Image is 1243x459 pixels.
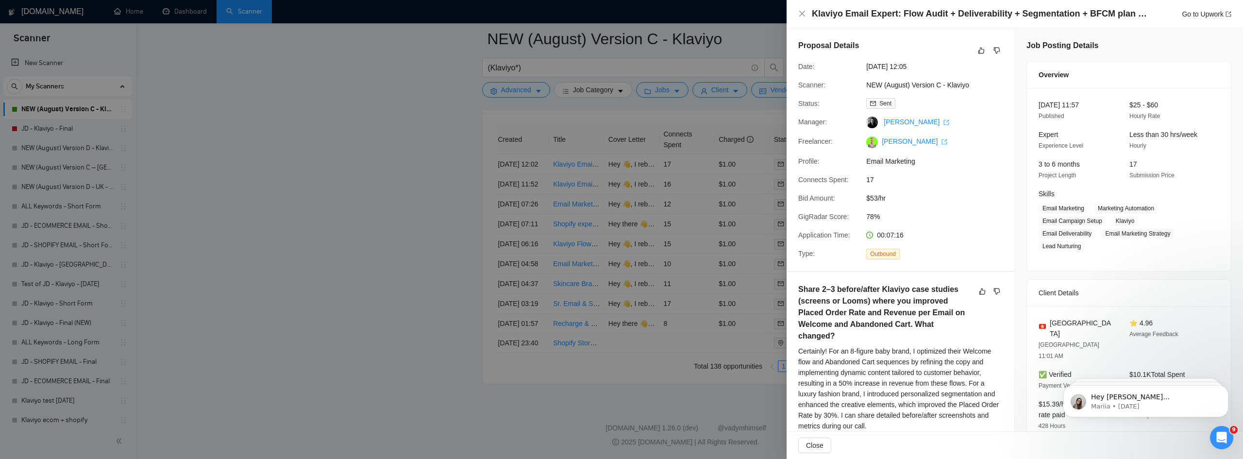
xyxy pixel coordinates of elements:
[866,249,900,259] span: Outbound
[798,284,972,342] h5: Share 2–3 before/after Klaviyo case studies (screens or Looms) where you improved Placed Order Ra...
[866,211,1012,222] span: 78%
[798,157,820,165] span: Profile:
[1129,131,1197,138] span: Less than 30 hrs/week
[1039,423,1065,429] span: 428 Hours
[1129,113,1160,119] span: Hourly Rate
[1039,101,1079,109] span: [DATE] 11:57
[879,100,891,107] span: Sent
[798,250,815,257] span: Type:
[798,137,833,145] span: Freelancer:
[798,213,849,221] span: GigRadar Score:
[1039,241,1085,252] span: Lead Nurturing
[798,63,814,70] span: Date:
[1039,280,1219,306] div: Client Details
[806,440,823,451] span: Close
[1101,228,1174,239] span: Email Marketing Strategy
[1129,101,1158,109] span: $25 - $60
[1039,203,1088,214] span: Email Marketing
[866,61,1012,72] span: [DATE] 12:05
[1112,216,1139,226] span: Klaviyo
[991,45,1003,56] button: dislike
[975,45,987,56] button: like
[1026,40,1098,51] h5: Job Posting Details
[978,47,985,54] span: like
[1039,113,1064,119] span: Published
[866,136,878,148] img: c1fbSLkugogeBn3vZgKrbntBf3gX2JWBsVMD-R7manvN98OJKTINWEQPOMEx4Z37BR
[798,346,1003,431] div: Certainly! For an 8-figure baby brand, I optimized their Welcome flow and Abandoned Cart sequence...
[798,10,806,18] button: Close
[976,286,988,297] button: like
[870,101,876,106] span: mail
[882,137,947,145] a: [PERSON_NAME] export
[884,118,949,126] a: [PERSON_NAME] export
[1230,426,1238,434] span: 9
[1049,365,1243,433] iframe: Intercom notifications message
[941,139,947,145] span: export
[798,176,849,184] span: Connects Spent:
[798,10,806,17] span: close
[798,118,827,126] span: Manager:
[1129,172,1175,179] span: Submission Price
[1039,341,1099,359] span: [GEOGRAPHIC_DATA] 11:01 AM
[1039,228,1095,239] span: Email Deliverability
[1226,11,1231,17] span: export
[1039,382,1092,389] span: Payment Verification
[1039,131,1058,138] span: Expert
[943,119,949,125] span: export
[866,193,1012,204] span: $53/hr
[1050,318,1114,339] span: [GEOGRAPHIC_DATA]
[866,80,1012,90] span: NEW (August) Version C - Klaviyo
[1039,371,1072,378] span: ✅ Verified
[1210,426,1233,449] iframe: Intercom live chat
[798,40,859,51] h5: Proposal Details
[1182,10,1231,18] a: Go to Upworkexport
[1039,190,1055,198] span: Skills
[1039,142,1083,149] span: Experience Level
[1129,319,1153,327] span: ⭐ 4.96
[798,81,825,89] span: Scanner:
[993,47,1000,54] span: dislike
[1129,142,1146,149] span: Hourly
[1039,160,1080,168] span: 3 to 6 months
[979,288,986,295] span: like
[1039,216,1106,226] span: Email Campaign Setup
[1039,400,1101,419] span: $15.39/hr avg hourly rate paid
[866,174,1012,185] span: 17
[1039,69,1069,80] span: Overview
[1094,203,1158,214] span: Marketing Automation
[991,286,1003,297] button: dislike
[1129,331,1178,338] span: Average Feedback
[798,100,820,107] span: Status:
[866,232,873,238] span: clock-circle
[798,231,850,239] span: Application Time:
[798,194,835,202] span: Bid Amount:
[993,288,1000,295] span: dislike
[1039,323,1046,330] img: 🇭🇰
[866,156,1012,167] span: Email Marketing
[877,231,904,239] span: 00:07:16
[1039,172,1076,179] span: Project Length
[812,8,1147,20] h4: Klaviyo Email Expert: Flow Audit + Deliverability + Segmentation + BFCM plan (D2C Apparel, High AOV)
[798,438,831,453] button: Close
[1129,160,1137,168] span: 17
